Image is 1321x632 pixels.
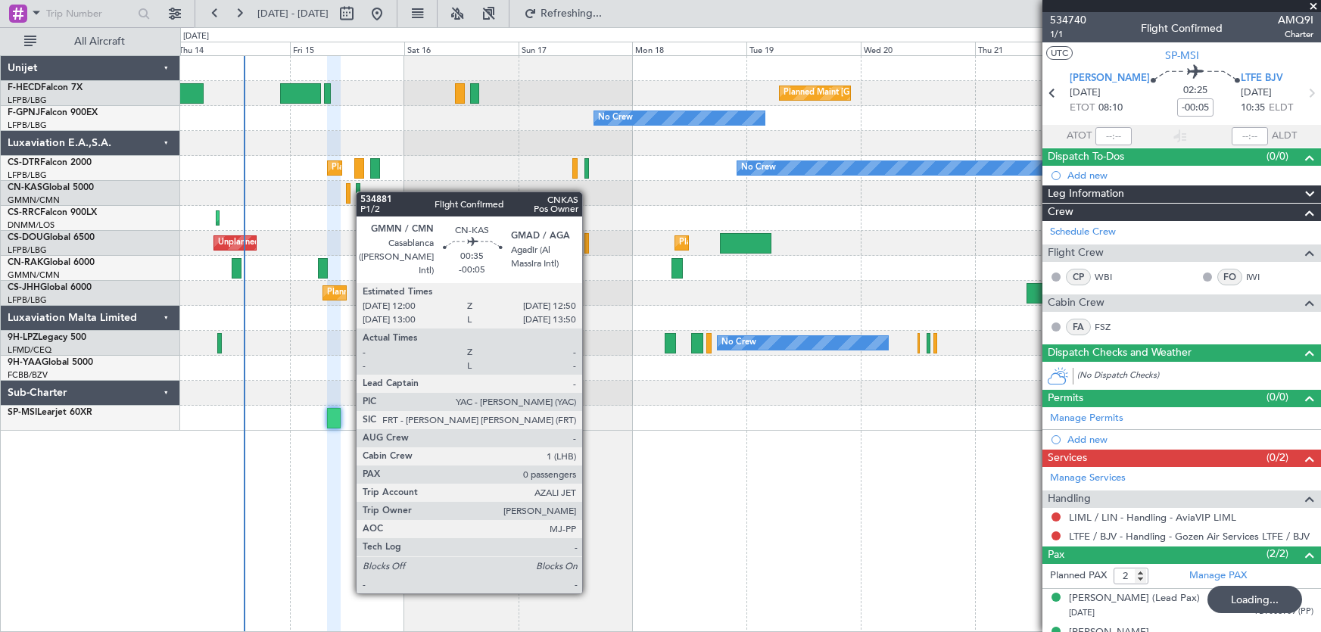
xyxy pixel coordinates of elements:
button: UTC [1046,46,1073,60]
div: (No Dispatch Checks) [1077,369,1321,385]
span: ATOT [1067,129,1092,144]
div: Thu 14 [176,42,290,55]
span: [DATE] [1070,86,1101,101]
span: 534740 [1050,12,1086,28]
a: CS-DTRFalcon 2000 [8,158,92,167]
span: [DATE] - [DATE] [257,7,329,20]
div: Mon 18 [632,42,746,55]
span: ETOT [1070,101,1095,116]
a: CN-RAKGlobal 6000 [8,258,95,267]
div: [DATE] [183,30,209,43]
span: Dispatch Checks and Weather [1048,344,1192,362]
a: Schedule Crew [1050,225,1116,240]
a: Manage Permits [1050,411,1123,426]
span: 02:25 [1183,83,1207,98]
div: No Crew [379,332,414,354]
div: Planned Maint [GEOGRAPHIC_DATA] ([GEOGRAPHIC_DATA]) [332,157,570,179]
span: Cabin Crew [1048,294,1104,312]
a: DNMM/LOS [8,219,55,231]
span: Dispatch To-Dos [1048,148,1124,166]
div: [PERSON_NAME] (Lead Pax) [1069,591,1200,606]
span: [DATE] [1069,607,1095,618]
a: LFPB/LBG [8,244,47,256]
div: Fri 15 [290,42,404,55]
a: CS-JHHGlobal 6000 [8,283,92,292]
span: AMQ9I [1278,12,1313,28]
a: LFPB/LBG [8,170,47,181]
div: FO [1217,269,1242,285]
div: Unplanned Maint [GEOGRAPHIC_DATA] ([GEOGRAPHIC_DATA]) [218,232,467,254]
div: Wed 20 [861,42,975,55]
a: GMMN/CMN [8,195,60,206]
span: [DATE] [1241,86,1272,101]
a: Manage PAX [1189,568,1247,584]
a: 9H-YAAGlobal 5000 [8,358,93,367]
a: SP-MSILearjet 60XR [8,408,92,417]
span: 9H-LPZ [8,333,38,342]
span: 08:10 [1098,101,1123,116]
span: 10:35 [1241,101,1265,116]
span: SP-MSI [8,408,37,417]
a: LFPB/LBG [8,294,47,306]
div: Planned Maint [GEOGRAPHIC_DATA] ([GEOGRAPHIC_DATA]) [327,282,565,304]
a: CS-RRCFalcon 900LX [8,208,97,217]
span: (0/0) [1266,148,1288,164]
span: CS-DTR [8,158,40,167]
a: LFPB/LBG [8,120,47,131]
label: Planned PAX [1050,568,1107,584]
div: Sun 17 [519,42,633,55]
span: 1/1 [1050,28,1086,41]
a: FCBB/BZV [8,369,48,381]
span: Refreshing... [540,8,603,19]
span: Handling [1048,490,1091,508]
a: CS-DOUGlobal 6500 [8,233,95,242]
span: Leg Information [1048,185,1124,203]
span: Permits [1048,390,1083,407]
a: 9H-LPZLegacy 500 [8,333,86,342]
div: Planned Maint [GEOGRAPHIC_DATA] ([GEOGRAPHIC_DATA]) [784,82,1022,104]
div: Planned Maint [GEOGRAPHIC_DATA] ([GEOGRAPHIC_DATA]) [679,232,918,254]
input: Trip Number [46,2,133,25]
a: FSZ [1095,320,1129,334]
button: Refreshing... [517,2,608,26]
div: Add new [1067,433,1313,446]
span: ALDT [1272,129,1297,144]
div: No Crew [741,157,776,179]
div: Sat 16 [404,42,519,55]
span: 9H-YAA [8,358,42,367]
span: Crew [1048,204,1073,221]
button: All Aircraft [17,30,164,54]
a: LTFE / BJV - Handling - Gozen Air Services LTFE / BJV [1069,530,1310,543]
div: Tue 19 [746,42,861,55]
span: Flight Crew [1048,244,1104,262]
div: CP [1066,269,1091,285]
span: CN-RAK [8,258,43,267]
span: SP-MSI [1165,48,1199,64]
div: Thu 21 [975,42,1089,55]
div: No Crew [721,332,756,354]
span: CS-RRC [8,208,40,217]
span: All Aircraft [39,36,160,47]
a: GMMN/CMN [8,269,60,281]
input: --:-- [1095,127,1132,145]
span: LTFE BJV [1241,71,1283,86]
span: (0/2) [1266,450,1288,465]
span: (0/0) [1266,389,1288,405]
span: [PERSON_NAME] [1070,71,1150,86]
span: CN-KAS [8,183,42,192]
a: LIML / LIN - Handling - AviaVIP LIML [1069,511,1236,524]
span: F-GPNJ [8,108,40,117]
span: Services [1048,450,1087,467]
span: ELDT [1269,101,1293,116]
span: Pax [1048,546,1064,564]
span: (2/2) [1266,546,1288,562]
div: Loading... [1207,586,1302,613]
div: No Crew [598,107,633,129]
a: Manage Services [1050,471,1126,486]
div: FA [1066,319,1091,335]
span: CS-DOU [8,233,43,242]
a: F-HECDFalcon 7X [8,83,83,92]
div: Flight Confirmed [1141,20,1223,36]
div: Add new [1067,169,1313,182]
span: CS-JHH [8,283,40,292]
